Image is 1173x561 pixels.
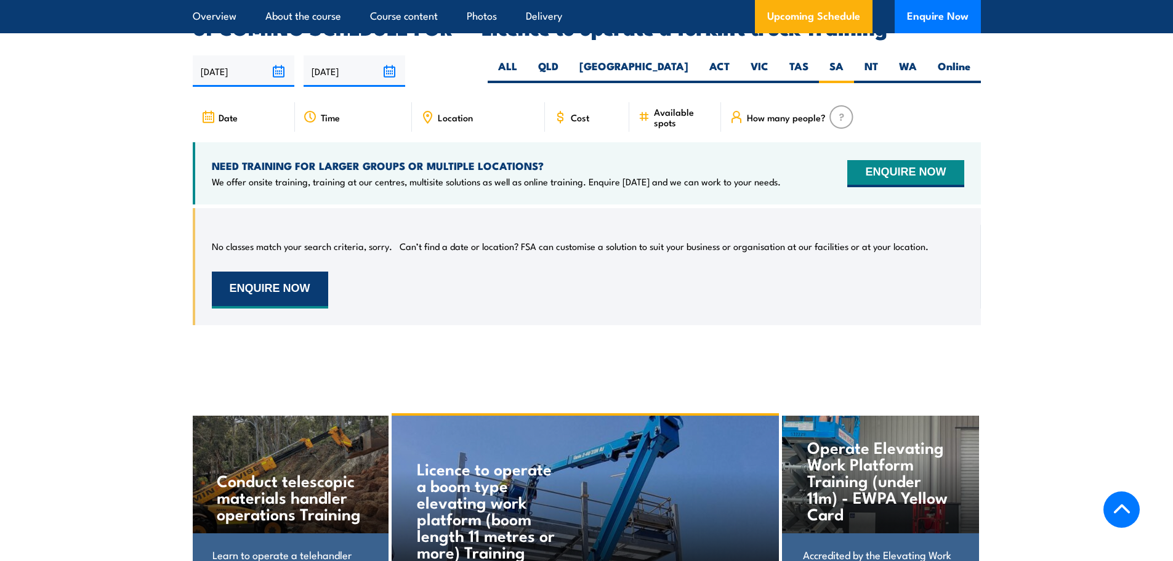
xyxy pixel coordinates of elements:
[304,55,405,87] input: To date
[217,472,363,522] h4: Conduct telescopic materials handler operations Training
[488,59,528,83] label: ALL
[571,112,589,123] span: Cost
[747,112,826,123] span: How many people?
[400,240,929,252] p: Can’t find a date or location? FSA can customise a solution to suit your business or organisation...
[193,18,981,36] h2: UPCOMING SCHEDULE FOR - "Licence to operate a forklift truck Training"
[417,460,562,560] h4: Licence to operate a boom type elevating work platform (boom length 11 metres or more) Training
[889,59,927,83] label: WA
[847,160,964,187] button: ENQUIRE NOW
[740,59,779,83] label: VIC
[569,59,699,83] label: [GEOGRAPHIC_DATA]
[193,55,294,87] input: From date
[819,59,854,83] label: SA
[779,59,819,83] label: TAS
[212,240,392,252] p: No classes match your search criteria, sorry.
[219,112,238,123] span: Date
[438,112,473,123] span: Location
[927,59,981,83] label: Online
[321,112,340,123] span: Time
[212,272,328,309] button: ENQUIRE NOW
[212,176,781,188] p: We offer onsite training, training at our centres, multisite solutions as well as online training...
[699,59,740,83] label: ACT
[654,107,712,127] span: Available spots
[854,59,889,83] label: NT
[807,438,953,522] h4: Operate Elevating Work Platform Training (under 11m) - EWPA Yellow Card
[528,59,569,83] label: QLD
[212,159,781,172] h4: NEED TRAINING FOR LARGER GROUPS OR MULTIPLE LOCATIONS?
